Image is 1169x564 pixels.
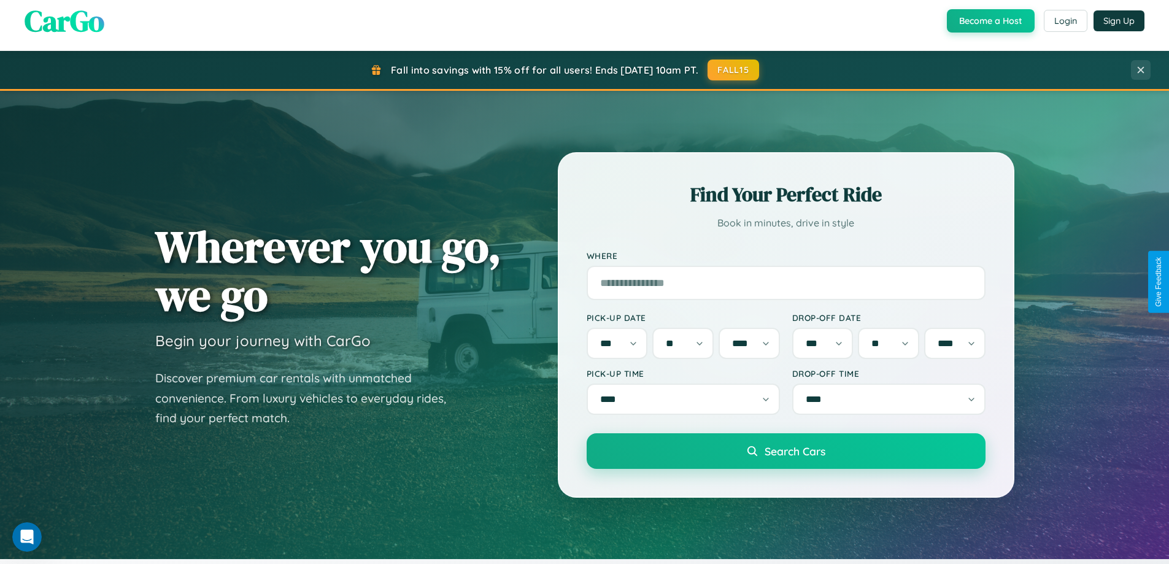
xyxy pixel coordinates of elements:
div: Give Feedback [1154,257,1163,307]
label: Pick-up Date [587,312,780,323]
button: FALL15 [708,60,759,80]
label: Where [587,250,986,261]
p: Book in minutes, drive in style [587,214,986,232]
iframe: Intercom live chat [12,522,42,552]
span: Search Cars [765,444,825,458]
h2: Find Your Perfect Ride [587,181,986,208]
h3: Begin your journey with CarGo [155,331,371,350]
h1: Wherever you go, we go [155,222,501,319]
button: Become a Host [947,9,1035,33]
label: Drop-off Date [792,312,986,323]
span: Fall into savings with 15% off for all users! Ends [DATE] 10am PT. [391,64,698,76]
button: Search Cars [587,433,986,469]
p: Discover premium car rentals with unmatched convenience. From luxury vehicles to everyday rides, ... [155,368,462,428]
span: CarGo [25,1,104,41]
label: Pick-up Time [587,368,780,379]
button: Login [1044,10,1087,32]
button: Sign Up [1094,10,1144,31]
label: Drop-off Time [792,368,986,379]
